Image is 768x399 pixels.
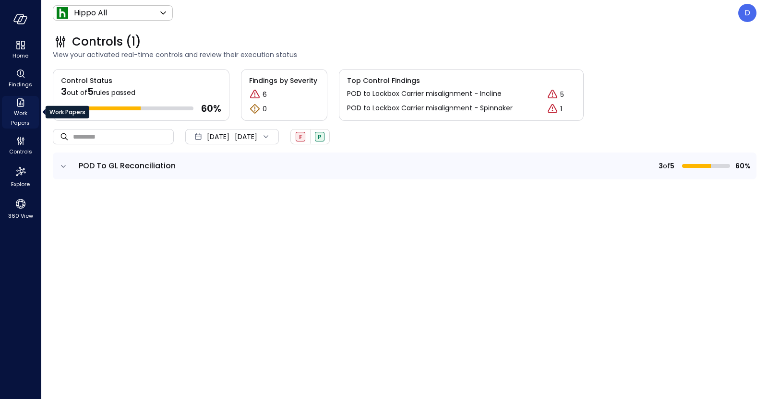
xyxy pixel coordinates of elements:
span: out of [67,88,87,97]
div: Work Papers [46,106,89,118]
span: Home [12,51,28,60]
p: 6 [263,90,267,100]
p: 1 [560,104,562,114]
span: 360 View [8,211,33,221]
p: D [744,7,750,19]
div: Passed [315,132,324,141]
span: Findings [9,80,32,89]
span: rules passed [94,88,135,97]
span: Work Papers [6,108,35,128]
span: Findings by Severity [249,75,319,86]
a: POD to Lockbox Carrier misalignment - Incline [347,89,502,100]
span: [DATE] [207,131,229,142]
a: POD to Lockbox Carrier misalignment - Spinnaker [347,103,513,115]
span: 60 % [201,102,221,115]
div: Critical [547,89,558,100]
span: Explore [11,179,30,189]
span: Top Control Findings [347,75,576,86]
span: Controls (1) [72,34,141,49]
div: Findings [2,67,39,90]
div: 360 View [2,196,39,222]
span: View your activated real-time controls and review their execution status [53,49,756,60]
div: Explore [2,163,39,190]
span: 60% [734,161,751,171]
div: Home [2,38,39,61]
p: Hippo All [74,7,107,19]
span: POD To GL Reconciliation [79,160,176,171]
div: Warning [249,103,261,115]
span: Control Status [53,70,112,86]
div: Controls [2,134,39,157]
div: Failed [296,132,305,141]
div: Critical [249,89,261,100]
img: Icon [57,7,68,19]
div: Critical [547,103,558,115]
p: 0 [263,104,267,114]
span: 3 [61,85,67,98]
p: POD to Lockbox Carrier misalignment - Incline [347,89,502,99]
span: of [663,161,670,171]
div: Work Papers [2,96,39,129]
span: 5 [87,85,94,98]
p: POD to Lockbox Carrier misalignment - Spinnaker [347,103,513,113]
span: F [299,133,302,141]
span: P [318,133,322,141]
button: expand row [59,162,68,171]
p: 5 [560,90,564,100]
span: 5 [670,161,674,171]
span: Controls [9,147,32,156]
div: Dfreeman [738,4,756,22]
span: 3 [659,161,663,171]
